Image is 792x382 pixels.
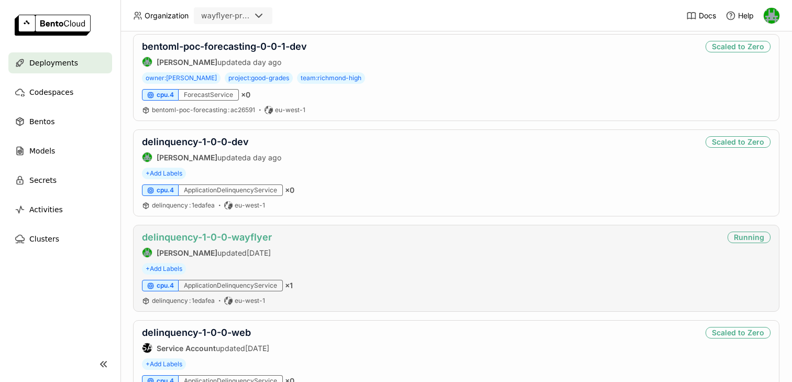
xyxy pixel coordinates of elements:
a: delinquency-1-0-0-dev [142,136,249,147]
a: delinquency:1edafea [152,297,215,305]
span: delinquency 1edafea [152,201,215,209]
a: Codespaces [8,82,112,103]
img: Sean Hickey [764,8,779,24]
span: Bentos [29,115,54,128]
span: eu-west-1 [235,201,265,210]
span: × 0 [285,185,294,195]
span: a day ago [247,153,281,162]
div: Running [728,232,771,243]
span: Codespaces [29,86,73,99]
img: logo [15,15,91,36]
div: updated [142,57,307,67]
a: Docs [686,10,716,21]
span: Help [738,11,754,20]
a: delinquency:1edafea [152,201,215,210]
img: Sean Hickey [142,152,152,162]
span: : [189,201,191,209]
span: eu-west-1 [235,297,265,305]
span: Activities [29,203,63,216]
div: Service Account [142,343,152,353]
a: Activities [8,199,112,220]
a: Bentos [8,111,112,132]
a: Models [8,140,112,161]
span: : [189,297,191,304]
strong: [PERSON_NAME] [157,248,217,257]
span: cpu.4 [157,91,174,99]
strong: [PERSON_NAME] [157,58,217,67]
strong: [PERSON_NAME] [157,153,217,162]
div: ApplicationDelinquencyService [179,280,283,291]
span: a day ago [247,58,281,67]
input: Selected wayflyer-prod. [251,11,252,21]
a: delinquency-1-0-0-web [142,327,251,338]
div: ForecastService [179,89,239,101]
div: SA [142,343,152,353]
span: owner:[PERSON_NAME] [142,72,221,84]
a: Clusters [8,228,112,249]
span: +Add Labels [142,168,186,179]
span: [DATE] [245,344,269,353]
span: × 0 [241,90,250,100]
span: : [228,106,229,114]
div: updated [142,152,281,162]
span: bentoml-poc-forecasting ac26591 [152,106,255,114]
a: delinquency-1-0-0-wayflyer [142,232,272,243]
a: bentoml-poc-forecasting:ac26591 [152,106,255,114]
span: [DATE] [247,248,271,257]
div: ApplicationDelinquencyService [179,184,283,196]
span: cpu.4 [157,186,174,194]
span: team:richmond-high [297,72,365,84]
img: Sean Hickey [142,57,152,67]
div: Scaled to Zero [706,327,771,339]
span: Deployments [29,57,78,69]
span: project:good-grades [225,72,293,84]
img: Sean Hickey [142,248,152,257]
span: +Add Labels [142,263,186,275]
div: updated [142,247,272,258]
span: Clusters [29,233,59,245]
span: Secrets [29,174,57,187]
div: updated [142,343,269,353]
div: Scaled to Zero [706,41,771,52]
strong: Service Account [157,344,216,353]
div: Help [725,10,754,21]
span: +Add Labels [142,358,186,370]
span: Organization [145,11,189,20]
a: Secrets [8,170,112,191]
div: Scaled to Zero [706,136,771,148]
div: wayflyer-prod [201,10,250,21]
a: bentoml-poc-forecasting-0-0-1-dev [142,41,307,52]
span: cpu.4 [157,281,174,290]
span: delinquency 1edafea [152,297,215,304]
a: Deployments [8,52,112,73]
span: Models [29,145,55,157]
span: × 1 [285,281,293,290]
span: eu-west-1 [275,106,305,114]
span: Docs [699,11,716,20]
